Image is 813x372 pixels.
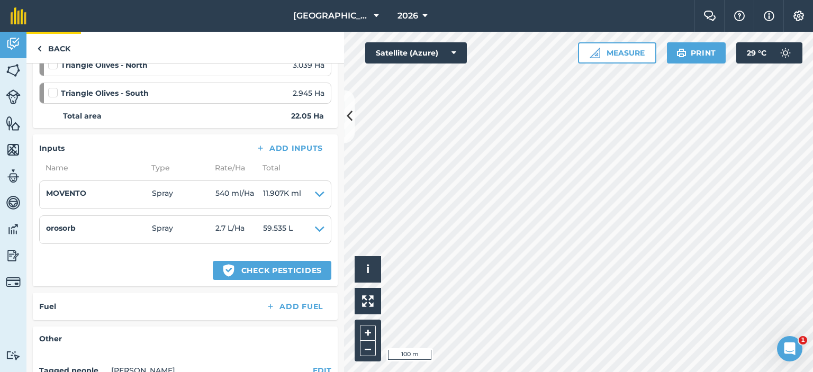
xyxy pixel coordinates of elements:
img: svg+xml;base64,PD94bWwgdmVyc2lvbj0iMS4wIiBlbmNvZGluZz0idXRmLTgiPz4KPCEtLSBHZW5lcmF0b3I6IEFkb2JlIE... [6,89,21,104]
img: svg+xml;base64,PD94bWwgdmVyc2lvbj0iMS4wIiBlbmNvZGluZz0idXRmLTgiPz4KPCEtLSBHZW5lcmF0b3I6IEFkb2JlIE... [6,275,21,289]
img: svg+xml;base64,PHN2ZyB4bWxucz0iaHR0cDovL3d3dy53My5vcmcvMjAwMC9zdmciIHdpZHRoPSIxNyIgaGVpZ2h0PSIxNy... [764,10,774,22]
h4: Other [39,333,331,344]
span: 11.907K ml [263,187,301,202]
iframe: Intercom live chat [777,336,802,361]
span: 29 ° C [747,42,766,63]
span: 2026 [398,10,418,22]
img: svg+xml;base64,PD94bWwgdmVyc2lvbj0iMS4wIiBlbmNvZGluZz0idXRmLTgiPz4KPCEtLSBHZW5lcmF0b3I6IEFkb2JlIE... [6,36,21,52]
img: Four arrows, one pointing top left, one top right, one bottom right and the last bottom left [362,295,374,307]
img: svg+xml;base64,PD94bWwgdmVyc2lvbj0iMS4wIiBlbmNvZGluZz0idXRmLTgiPz4KPCEtLSBHZW5lcmF0b3I6IEFkb2JlIE... [6,221,21,237]
button: Print [667,42,726,63]
img: A cog icon [792,11,805,21]
img: svg+xml;base64,PD94bWwgdmVyc2lvbj0iMS4wIiBlbmNvZGluZz0idXRmLTgiPz4KPCEtLSBHZW5lcmF0b3I6IEFkb2JlIE... [6,350,21,360]
img: svg+xml;base64,PD94bWwgdmVyc2lvbj0iMS4wIiBlbmNvZGluZz0idXRmLTgiPz4KPCEtLSBHZW5lcmF0b3I6IEFkb2JlIE... [6,168,21,184]
span: Rate/ Ha [209,162,256,174]
span: Spray [152,187,215,202]
h4: Fuel [39,301,56,312]
span: Total [256,162,281,174]
span: [GEOGRAPHIC_DATA] [293,10,369,22]
a: Back [26,32,81,63]
span: 3.039 Ha [293,59,324,71]
span: Type [145,162,209,174]
img: svg+xml;base64,PHN2ZyB4bWxucz0iaHR0cDovL3d3dy53My5vcmcvMjAwMC9zdmciIHdpZHRoPSI1NiIgaGVpZ2h0PSI2MC... [6,115,21,131]
h4: orosorb [46,222,152,234]
button: Check pesticides [213,261,331,280]
span: 2.945 Ha [293,87,324,99]
span: 59.535 L [263,222,293,237]
img: svg+xml;base64,PD94bWwgdmVyc2lvbj0iMS4wIiBlbmNvZGluZz0idXRmLTgiPz4KPCEtLSBHZW5lcmF0b3I6IEFkb2JlIE... [775,42,796,63]
span: 1 [799,336,807,344]
img: svg+xml;base64,PD94bWwgdmVyc2lvbj0iMS4wIiBlbmNvZGluZz0idXRmLTgiPz4KPCEtLSBHZW5lcmF0b3I6IEFkb2JlIE... [6,248,21,264]
h4: MOVENTO [46,187,152,199]
button: + [360,325,376,341]
button: 29 °C [736,42,802,63]
summary: MOVENTOSpray540 ml/Ha11.907K ml [46,187,324,202]
img: svg+xml;base64,PD94bWwgdmVyc2lvbj0iMS4wIiBlbmNvZGluZz0idXRmLTgiPz4KPCEtLSBHZW5lcmF0b3I6IEFkb2JlIE... [6,195,21,211]
button: Measure [578,42,656,63]
strong: Total area [63,110,102,122]
strong: Triangle Olives - South [61,87,149,99]
strong: Triangle Olives - North [61,59,148,71]
img: svg+xml;base64,PHN2ZyB4bWxucz0iaHR0cDovL3d3dy53My5vcmcvMjAwMC9zdmciIHdpZHRoPSI1NiIgaGVpZ2h0PSI2MC... [6,62,21,78]
img: A question mark icon [733,11,746,21]
button: Add Fuel [257,299,331,314]
span: 540 ml / Ha [215,187,263,202]
span: Name [39,162,145,174]
h4: Inputs [39,142,65,154]
img: fieldmargin Logo [11,7,26,24]
img: Ruler icon [590,48,600,58]
span: i [366,262,369,276]
button: i [355,256,381,283]
span: 2.7 L / Ha [215,222,263,237]
summary: orosorbSpray2.7 L/Ha59.535 L [46,222,324,237]
img: Two speech bubbles overlapping with the left bubble in the forefront [703,11,716,21]
button: Satellite (Azure) [365,42,467,63]
img: svg+xml;base64,PHN2ZyB4bWxucz0iaHR0cDovL3d3dy53My5vcmcvMjAwMC9zdmciIHdpZHRoPSI5IiBoZWlnaHQ9IjI0Ii... [37,42,42,55]
button: Add Inputs [247,141,331,156]
button: – [360,341,376,356]
strong: 22.05 Ha [291,110,324,122]
span: Spray [152,222,215,237]
img: svg+xml;base64,PHN2ZyB4bWxucz0iaHR0cDovL3d3dy53My5vcmcvMjAwMC9zdmciIHdpZHRoPSI1NiIgaGVpZ2h0PSI2MC... [6,142,21,158]
img: svg+xml;base64,PHN2ZyB4bWxucz0iaHR0cDovL3d3dy53My5vcmcvMjAwMC9zdmciIHdpZHRoPSIxOSIgaGVpZ2h0PSIyNC... [676,47,686,59]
